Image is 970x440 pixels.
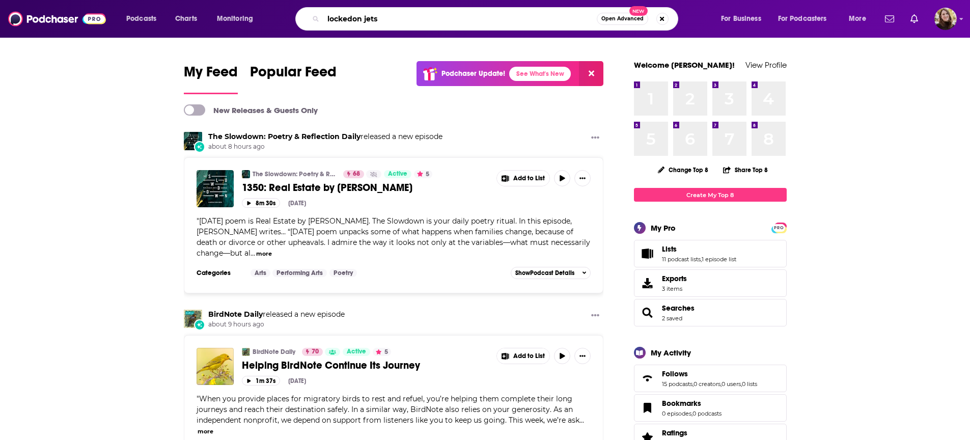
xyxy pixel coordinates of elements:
a: Active [343,348,370,356]
span: Exports [662,274,687,283]
span: My Feed [184,63,238,87]
a: PRO [773,224,785,231]
a: 68 [343,170,364,178]
img: 1350: Real Estate by Richard Siken [197,170,234,207]
a: Poetry [329,269,357,277]
a: Active [384,170,411,178]
a: Create My Top 8 [634,188,787,202]
span: Bookmarks [662,399,701,408]
span: Open Advanced [601,16,644,21]
a: Charts [169,11,203,27]
button: Share Top 8 [723,160,768,180]
span: New [629,6,648,16]
a: Helping BirdNote Continue Its Journey [197,348,234,385]
a: Follows [638,371,658,386]
img: BirdNote Daily [184,310,202,328]
a: Ratings [662,428,713,437]
div: [DATE] [288,377,306,384]
a: New Releases & Guests Only [184,104,318,116]
span: More [849,12,866,26]
a: 1350: Real Estate by [PERSON_NAME] [242,181,489,194]
a: 70 [302,348,323,356]
div: Search podcasts, credits, & more... [305,7,688,31]
a: 15 podcasts [662,380,692,388]
a: The Slowdown: Poetry & Reflection Daily [208,132,361,141]
a: BirdNote Daily [208,310,263,319]
button: open menu [119,11,170,27]
a: My Feed [184,63,238,94]
button: more [198,427,213,436]
span: Popular Feed [250,63,337,87]
a: Welcome [PERSON_NAME]! [634,60,735,70]
span: Active [388,169,407,179]
a: Follows [662,369,757,378]
a: Lists [662,244,736,254]
button: Show More Button [497,171,550,186]
span: Charts [175,12,197,26]
a: Searches [662,304,695,313]
span: 70 [312,347,319,357]
span: Helping BirdNote Continue Its Journey [242,359,420,372]
a: Popular Feed [250,63,337,94]
span: Bookmarks [634,394,787,422]
button: ShowPodcast Details [511,267,591,279]
span: about 8 hours ago [208,143,442,151]
a: 0 podcasts [692,410,722,417]
img: The Slowdown: Poetry & Reflection Daily [184,132,202,150]
span: Lists [662,244,677,254]
span: Ratings [662,428,687,437]
a: 1 episode list [702,256,736,263]
button: Change Top 8 [652,163,715,176]
button: Show More Button [587,132,603,145]
a: 0 lists [742,380,757,388]
span: For Podcasters [778,12,827,26]
a: Lists [638,246,658,261]
span: , [691,410,692,417]
a: Bookmarks [662,399,722,408]
div: [DATE] [288,200,306,207]
a: 2 saved [662,315,682,322]
a: Arts [251,269,270,277]
a: 11 podcast lists [662,256,701,263]
span: Lists [634,240,787,267]
button: 1m 37s [242,376,280,386]
a: BirdNote Daily [242,348,250,356]
span: 68 [353,169,360,179]
a: Bookmarks [638,401,658,415]
input: Search podcasts, credits, & more... [323,11,597,27]
a: 0 episodes [662,410,691,417]
a: Show notifications dropdown [881,10,898,28]
img: User Profile [934,8,957,30]
button: more [256,250,272,258]
span: " [197,216,590,258]
button: Open AdvancedNew [597,13,648,25]
p: Podchaser Update! [441,69,505,78]
button: 5 [414,170,432,178]
span: , [701,256,702,263]
span: 1350: Real Estate by [PERSON_NAME] [242,181,412,194]
span: When you provide places for migratory birds to rest and refuel, you’re helping them complete thei... [197,394,579,425]
span: , [692,380,694,388]
button: open menu [210,11,266,27]
button: Show profile menu [934,8,957,30]
span: Searches [634,299,787,326]
span: " [197,394,579,425]
div: My Activity [651,348,691,358]
button: open menu [842,11,879,27]
span: Monitoring [217,12,253,26]
span: For Business [721,12,761,26]
span: Show Podcast Details [515,269,574,277]
span: [DATE] poem is Real Estate by [PERSON_NAME]. The Slowdown is your daily poetry ritual. In this ep... [197,216,590,258]
div: My Pro [651,223,676,233]
a: View Profile [745,60,787,70]
a: See What's New [509,67,571,81]
a: Show notifications dropdown [906,10,922,28]
a: 0 creators [694,380,720,388]
button: Show More Button [587,310,603,322]
span: Follows [662,369,688,378]
span: 3 items [662,285,687,292]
